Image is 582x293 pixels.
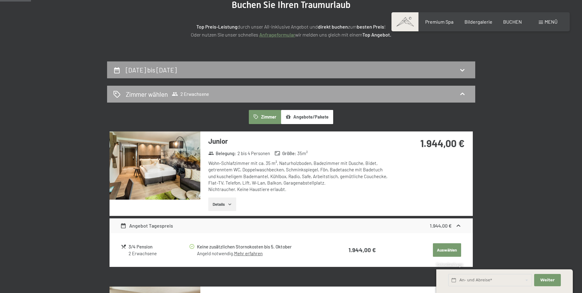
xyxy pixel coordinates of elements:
[275,150,296,157] strong: Größe :
[362,32,391,37] strong: Top Angebot.
[249,110,281,124] button: Zimmer
[464,19,492,25] a: Bildergalerie
[259,32,295,37] a: Anfrageformular
[503,19,522,25] a: BUCHEN
[436,262,463,267] span: Schnellanfrage
[196,24,237,29] strong: Top Preis-Leistung
[540,277,555,283] span: Weiter
[237,150,270,157] span: 2 bis 4 Personen
[318,24,348,29] strong: direkt buchen
[534,274,561,287] button: Weiter
[234,251,263,256] a: Mehr erfahren
[349,246,376,253] strong: 1.944,00 €
[208,150,236,157] strong: Belegung :
[129,243,188,250] div: 3/4 Pension
[297,150,308,157] span: 35 m²
[357,24,384,29] strong: besten Preis
[208,160,391,193] div: Wohn-Schlafzimmer mit ca. 35 m², Naturholzboden, Badezimmer mit Dusche, Bidet, getrenntem WC, Dop...
[126,90,168,99] h2: Zimmer wählen
[172,91,209,97] span: 2 Erwachsene
[110,218,473,233] div: Angebot Tagespreis1.944,00 €
[208,136,391,146] h3: Junior
[208,197,236,211] button: Details
[430,223,452,229] strong: 1.944,00 €
[197,250,325,257] div: Angeld notwendig.
[197,243,325,250] div: Keine zusätzlichen Stornokosten bis 5. Oktober
[281,110,333,124] button: Angebote/Pakete
[120,222,173,229] div: Angebot Tagespreis
[126,66,177,74] h2: [DATE] bis [DATE]
[420,137,464,149] strong: 1.944,00 €
[425,19,453,25] a: Premium Spa
[110,131,200,200] img: mss_renderimg.php
[545,19,557,25] span: Menü
[138,23,445,38] p: durch unser All-inklusive Angebot und zum ! Oder nutzen Sie unser schnelles wir melden uns gleich...
[433,243,461,257] button: Auswählen
[129,250,188,257] div: 2 Erwachsene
